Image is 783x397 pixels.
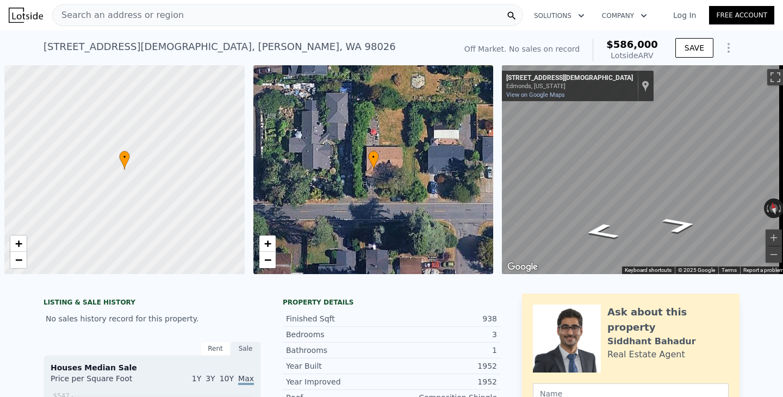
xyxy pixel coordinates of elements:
[505,260,540,274] img: Google
[464,44,580,54] div: Off Market. No sales on record
[625,266,672,274] button: Keyboard shortcuts
[286,361,391,371] div: Year Built
[9,8,43,23] img: Lotside
[767,198,780,219] button: Reset the view
[593,6,656,26] button: Company
[286,345,391,356] div: Bathrooms
[206,374,215,383] span: 3Y
[607,335,696,348] div: Siddhant Bahadur
[43,39,396,54] div: [STREET_ADDRESS][DEMOGRAPHIC_DATA] , [PERSON_NAME] , WA 98026
[766,246,782,263] button: Zoom out
[43,298,261,309] div: LISTING & SALE HISTORY
[10,235,27,252] a: Zoom in
[220,374,234,383] span: 10Y
[43,309,261,328] div: No sales history record for this property.
[192,374,201,383] span: 1Y
[506,91,565,98] a: View on Google Maps
[53,9,184,22] span: Search an address or region
[231,342,261,356] div: Sale
[368,151,379,170] div: •
[391,345,497,356] div: 1
[709,6,774,24] a: Free Account
[10,252,27,268] a: Zoom out
[607,348,685,361] div: Real Estate Agent
[51,362,254,373] div: Houses Median Sale
[391,361,497,371] div: 1952
[286,329,391,340] div: Bedrooms
[259,252,276,268] a: Zoom out
[15,253,22,266] span: −
[264,237,271,250] span: +
[525,6,593,26] button: Solutions
[200,342,231,356] div: Rent
[642,80,649,92] a: Show location on map
[722,267,737,273] a: Terms (opens in new tab)
[15,237,22,250] span: +
[286,376,391,387] div: Year Improved
[238,374,254,385] span: Max
[119,151,130,170] div: •
[283,298,500,307] div: Property details
[506,83,633,90] div: Edmonds, [US_STATE]
[718,37,739,59] button: Show Options
[648,213,712,237] path: Go East, 236th St SW
[766,229,782,246] button: Zoom in
[259,235,276,252] a: Zoom in
[660,10,709,21] a: Log In
[675,38,713,58] button: SAVE
[119,152,130,162] span: •
[391,313,497,324] div: 938
[764,199,770,218] button: Rotate counterclockwise
[51,373,152,390] div: Price per Square Foot
[286,313,391,324] div: Finished Sqft
[505,260,540,274] a: Open this area in Google Maps (opens a new window)
[264,253,271,266] span: −
[606,39,658,50] span: $586,000
[678,267,715,273] span: © 2025 Google
[607,305,729,335] div: Ask about this property
[569,220,633,244] path: Go West, 236th St SW
[506,74,633,83] div: [STREET_ADDRESS][DEMOGRAPHIC_DATA]
[368,152,379,162] span: •
[391,329,497,340] div: 3
[391,376,497,387] div: 1952
[606,50,658,61] div: Lotside ARV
